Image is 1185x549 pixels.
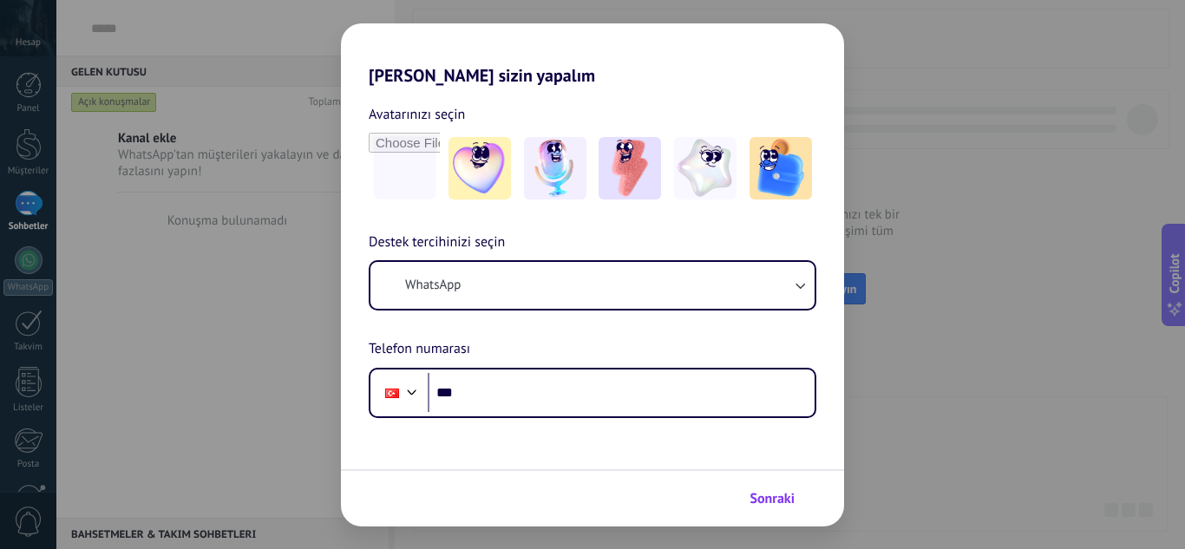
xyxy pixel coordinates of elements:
[742,484,818,513] button: Sonraki
[405,277,461,294] span: WhatsApp
[341,23,844,86] h2: [PERSON_NAME] sizin yapalım
[369,232,505,254] span: Destek tercihinizi seçin
[369,103,465,126] span: Avatarınızı seçin
[524,137,586,199] img: -2.jpeg
[674,137,737,199] img: -4.jpeg
[369,338,470,361] span: Telefon numarası
[448,137,511,199] img: -1.jpeg
[370,262,815,309] button: WhatsApp
[376,375,409,411] div: Turkey: + 90
[599,137,661,199] img: -3.jpeg
[750,137,812,199] img: -5.jpeg
[750,493,795,505] span: Sonraki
